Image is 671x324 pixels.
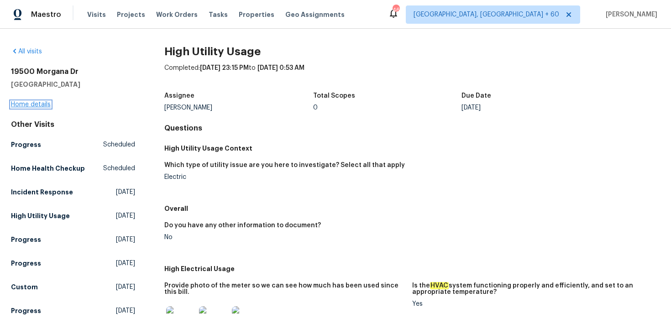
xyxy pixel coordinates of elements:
h5: Provide photo of the meter so we can see how much has been used since this bill. [164,282,405,295]
div: 0 [313,105,462,111]
div: [PERSON_NAME] [164,105,313,111]
span: Scheduled [103,140,135,149]
div: 466 [393,5,399,15]
div: Completed: to [164,63,660,87]
a: Progress[DATE] [11,255,135,272]
h5: Do you have any other information to document? [164,222,321,229]
h5: Overall [164,204,660,213]
a: Custom[DATE] [11,279,135,295]
span: [GEOGRAPHIC_DATA], [GEOGRAPHIC_DATA] + 60 [414,10,559,19]
a: Incident Response[DATE] [11,184,135,200]
span: [DATE] [116,188,135,197]
span: Projects [117,10,145,19]
a: All visits [11,48,42,55]
span: [DATE] 23:15 PM [200,65,249,71]
span: [DATE] [116,211,135,220]
h5: Due Date [461,93,491,99]
h2: High Utility Usage [164,47,660,56]
a: High Utility Usage[DATE] [11,208,135,224]
a: Progress[DATE] [11,231,135,248]
span: [DATE] 0:53 AM [257,65,304,71]
a: Progress[DATE] [11,303,135,319]
a: Home details [11,101,51,108]
a: Home Health CheckupScheduled [11,160,135,177]
h5: High Utility Usage Context [164,144,660,153]
h5: Incident Response [11,188,73,197]
em: HVAC [430,282,449,289]
div: No [164,234,405,240]
h5: High Utility Usage [11,211,70,220]
div: Electric [164,174,405,180]
h5: Progress [11,259,41,268]
h4: Questions [164,124,660,133]
h5: Home Health Checkup [11,164,85,173]
h5: Progress [11,140,41,149]
h5: Assignee [164,93,194,99]
div: Other Visits [11,120,135,129]
h5: Custom [11,282,38,292]
span: Work Orders [156,10,198,19]
span: [DATE] [116,306,135,315]
h5: Progress [11,235,41,244]
span: [DATE] [116,259,135,268]
span: Visits [87,10,106,19]
h5: High Electrical Usage [164,264,660,273]
span: Geo Assignments [285,10,345,19]
a: ProgressScheduled [11,136,135,153]
h5: [GEOGRAPHIC_DATA] [11,80,135,89]
h5: Which type of utility issue are you here to investigate? Select all that apply [164,162,405,168]
span: [DATE] [116,282,135,292]
h5: Total Scopes [313,93,355,99]
span: Scheduled [103,164,135,173]
h5: Is the system functioning properly and efficiently, and set to an appropriate temperature? [412,282,653,295]
span: [DATE] [116,235,135,244]
h2: 19500 Morgana Dr [11,67,135,76]
span: Maestro [31,10,61,19]
div: Yes [412,301,653,307]
div: [DATE] [461,105,610,111]
span: [PERSON_NAME] [602,10,657,19]
h5: Progress [11,306,41,315]
span: Properties [239,10,274,19]
span: Tasks [209,11,228,18]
